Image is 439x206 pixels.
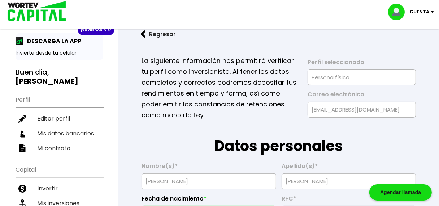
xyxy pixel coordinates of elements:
[16,37,23,45] img: app-icon
[130,25,186,44] button: Regresar
[16,126,103,141] a: Mis datos bancarios
[16,68,103,86] h3: Buen día,
[18,115,26,123] img: editar-icon.952d3147.svg
[16,181,103,196] a: Invertir
[282,163,416,173] label: Apellido(s)
[142,163,276,173] label: Nombre(s)
[142,121,416,157] h1: Datos personales
[78,26,114,35] div: ¡Ya disponible!
[410,7,429,17] p: Cuenta
[16,49,103,57] p: Invierte desde tu celular
[16,92,103,156] ul: Perfil
[429,11,439,13] img: icon-down
[142,195,276,206] label: Fecha de nacimiento
[18,130,26,138] img: datos-icon.10cf9172.svg
[18,144,26,152] img: contrato-icon.f2db500c.svg
[16,76,78,86] b: [PERSON_NAME]
[308,91,416,102] label: Correo electrónico
[369,184,432,201] div: Agendar llamada
[308,59,416,70] label: Perfil seleccionado
[23,37,81,46] p: DESCARGA LA APP
[16,141,103,156] a: Mi contrato
[282,195,416,206] label: RFC
[142,55,298,121] p: La siguiente información nos permitirá verificar tu perfil como inversionista. Al tener los datos...
[388,4,410,20] img: profile-image
[141,30,146,38] img: flecha izquierda
[130,25,427,44] a: flecha izquierdaRegresar
[18,185,26,193] img: invertir-icon.b3b967d7.svg
[16,111,103,126] a: Editar perfil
